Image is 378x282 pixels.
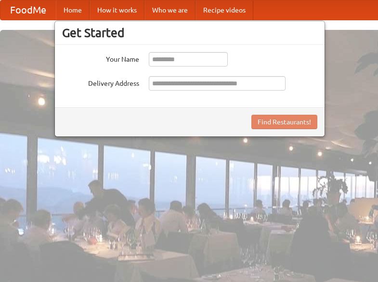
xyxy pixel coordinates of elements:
[62,52,139,64] label: Your Name
[0,0,56,20] a: FoodMe
[56,0,90,20] a: Home
[90,0,144,20] a: How it works
[62,76,139,88] label: Delivery Address
[196,0,253,20] a: Recipe videos
[251,115,317,129] button: Find Restaurants!
[144,0,196,20] a: Who we are
[62,26,317,40] h3: Get Started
